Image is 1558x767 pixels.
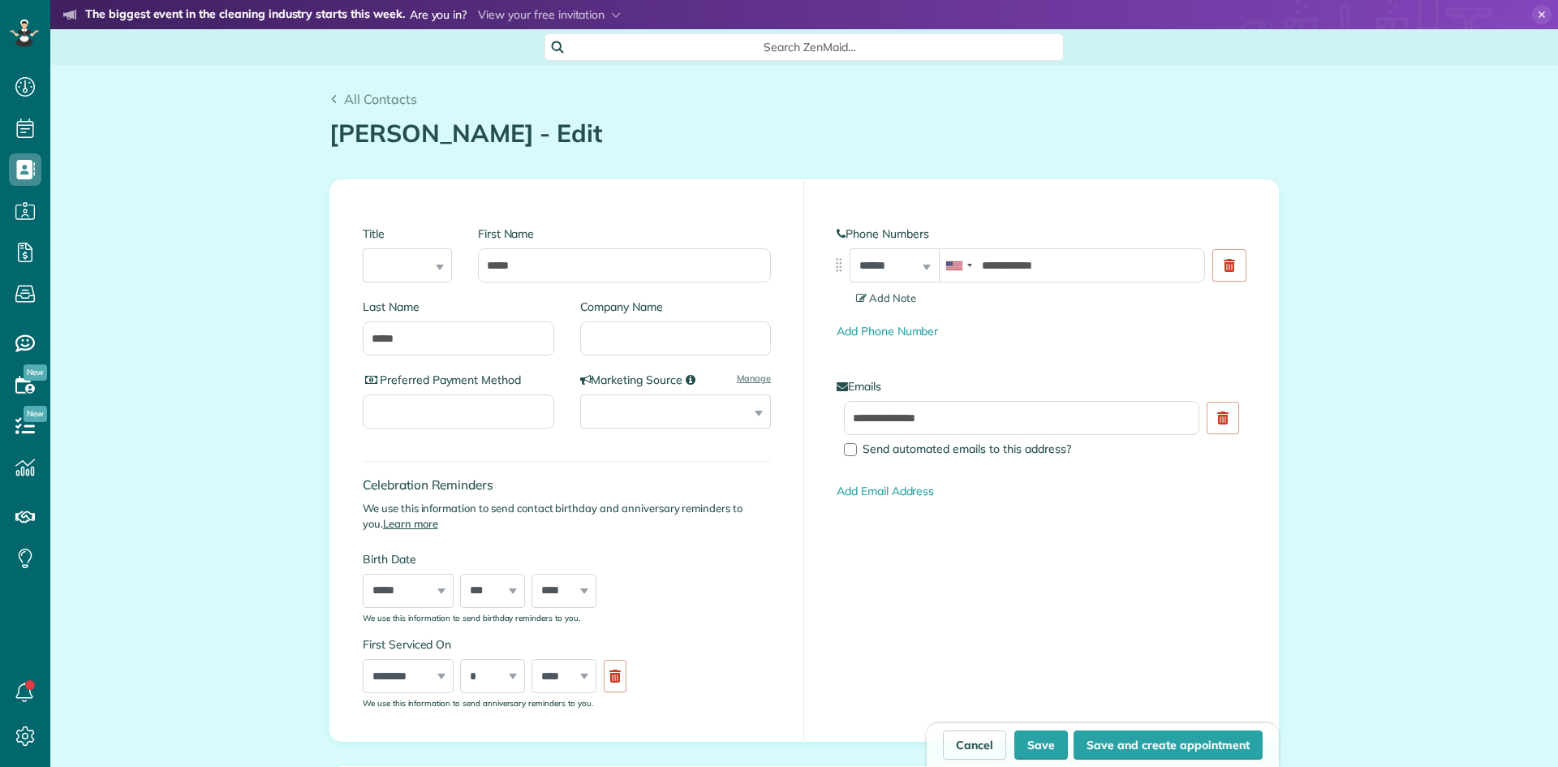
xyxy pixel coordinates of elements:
a: Learn more [383,517,438,530]
div: United States: +1 [940,249,977,282]
label: Company Name [580,299,772,315]
label: Preferred Payment Method [363,372,554,388]
span: Are you in? [410,6,467,24]
strong: The biggest event in the cleaning industry starts this week. [85,6,405,24]
a: Manage [737,372,771,385]
button: Save and create appointment [1074,730,1263,760]
label: Emails [837,378,1246,394]
label: Birth Date [363,551,635,567]
label: Marketing Source [580,372,772,388]
button: Save [1014,730,1068,760]
a: All Contacts [329,89,417,109]
img: drag_indicator-119b368615184ecde3eda3c64c821f6cf29d3e2b97b89ee44bc31753036683e5.png [830,256,847,274]
a: Add Phone Number [837,324,938,338]
label: Title [363,226,452,242]
span: Send automated emails to this address? [863,442,1071,456]
p: We use this information to send contact birthday and anniversary reminders to you. [363,501,771,532]
a: Cancel [943,730,1006,760]
label: Last Name [363,299,554,315]
span: Add Note [856,291,916,304]
h4: Celebration Reminders [363,478,771,492]
li: The world’s leading virtual event for cleaning business owners. [63,28,713,49]
label: Phone Numbers [837,226,1246,242]
a: Add Email Address [837,484,934,498]
label: First Name [478,226,771,242]
sub: We use this information to send anniversary reminders to you. [363,698,593,708]
label: First Serviced On [363,636,635,653]
sub: We use this information to send birthday reminders to you. [363,613,580,623]
h1: [PERSON_NAME] - Edit [329,120,1279,147]
span: New [24,406,47,422]
span: New [24,364,47,381]
span: All Contacts [344,91,417,107]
